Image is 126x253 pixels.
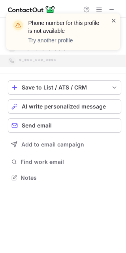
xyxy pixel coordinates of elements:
span: AI write personalized message [22,103,106,110]
img: warning [12,19,24,32]
button: Add to email campaign [8,137,121,152]
p: Try another profile [28,36,101,44]
span: Add to email campaign [21,141,84,148]
button: Find work email [8,156,121,167]
header: Phone number for this profile is not available [28,19,101,35]
span: Notes [21,174,118,181]
button: save-profile-one-click [8,80,121,95]
span: Send email [22,122,52,129]
img: ContactOut v5.3.10 [8,5,55,14]
span: Find work email [21,158,118,165]
div: Save to List / ATS / CRM [22,84,107,91]
button: Send email [8,118,121,133]
button: Notes [8,172,121,183]
button: AI write personalized message [8,99,121,114]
